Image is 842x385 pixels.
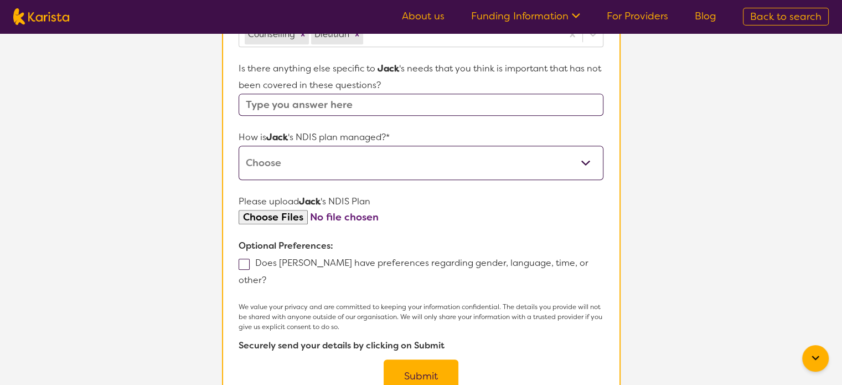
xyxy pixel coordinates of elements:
[239,340,445,351] b: Securely send your details by clicking on Submit
[311,24,351,44] div: Dietitian
[297,24,309,44] div: Remove Counselling
[743,8,829,25] a: Back to search
[239,302,603,332] p: We value your privacy and are committed to keeping your information confidential. The details you...
[239,257,588,286] label: Does [PERSON_NAME] have preferences regarding gender, language, time, or other?
[299,196,321,207] strong: Jack
[239,60,603,94] p: Is there anything else specific to 's needs that you think is important that has not been covered...
[750,10,822,23] span: Back to search
[239,193,603,210] p: Please upload 's NDIS Plan
[378,63,399,74] strong: Jack
[239,94,603,116] input: Type you answer here
[695,9,716,23] a: Blog
[245,24,297,44] div: Counselling
[239,129,603,146] p: How is 's NDIS plan managed?*
[351,24,363,44] div: Remove Dietitian
[13,8,69,25] img: Karista logo
[266,131,288,143] strong: Jack
[607,9,668,23] a: For Providers
[402,9,445,23] a: About us
[239,240,333,251] b: Optional Preferences:
[471,9,580,23] a: Funding Information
